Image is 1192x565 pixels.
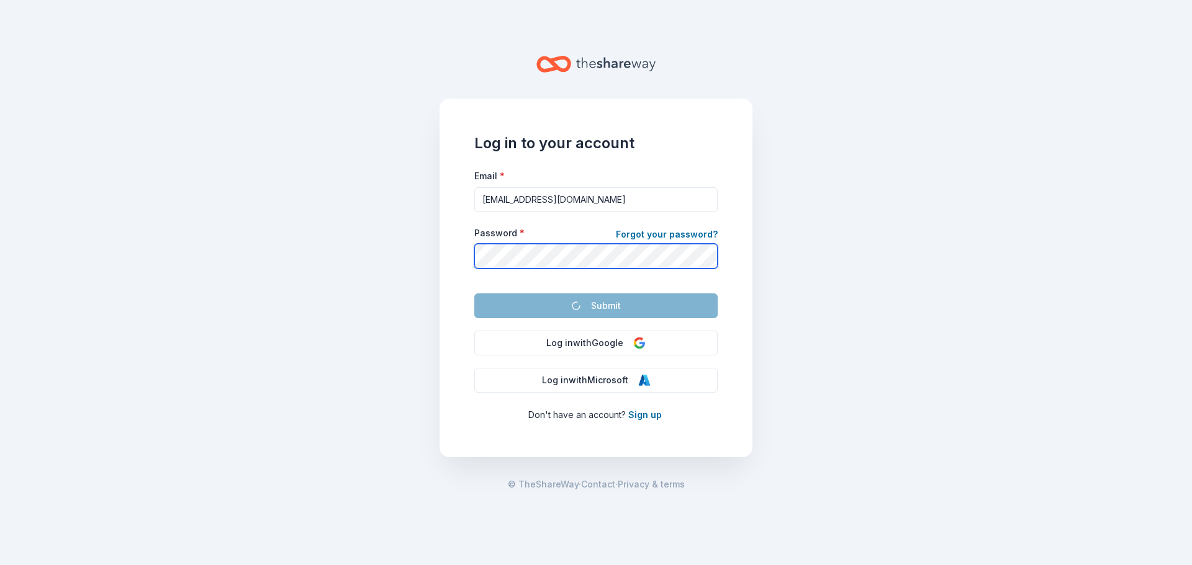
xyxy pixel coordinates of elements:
span: · · [508,477,685,492]
label: Password [474,227,525,239]
label: Email [474,170,505,182]
a: Privacy & terms [618,477,685,492]
span: © TheShareWay [508,479,579,489]
h1: Log in to your account [474,133,718,153]
a: Home [536,50,656,79]
button: Log inwithGoogle [474,331,718,355]
img: Microsoft Logo [638,374,651,386]
span: Don ' t have an account? [528,409,626,420]
a: Forgot your password? [616,227,718,244]
button: Log inwithMicrosoft [474,368,718,393]
a: Sign up [628,409,662,420]
img: Google Logo [633,337,646,349]
a: Contact [581,477,615,492]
